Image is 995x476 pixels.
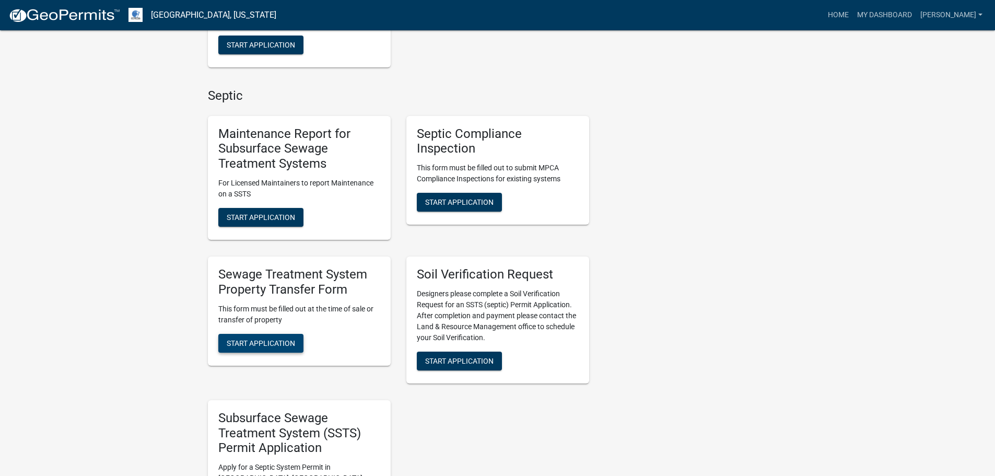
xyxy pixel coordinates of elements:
[227,213,295,222] span: Start Application
[425,198,494,206] span: Start Application
[916,5,987,25] a: [PERSON_NAME]
[824,5,853,25] a: Home
[417,352,502,370] button: Start Application
[227,339,295,347] span: Start Application
[417,267,579,282] h5: Soil Verification Request
[417,126,579,157] h5: Septic Compliance Inspection
[218,178,380,200] p: For Licensed Maintainers to report Maintenance on a SSTS
[218,267,380,297] h5: Sewage Treatment System Property Transfer Form
[218,36,303,54] button: Start Application
[425,356,494,365] span: Start Application
[151,6,276,24] a: [GEOGRAPHIC_DATA], [US_STATE]
[417,288,579,343] p: Designers please complete a Soil Verification Request for an SSTS (septic) Permit Application. Af...
[128,8,143,22] img: Otter Tail County, Minnesota
[218,208,303,227] button: Start Application
[218,334,303,353] button: Start Application
[227,40,295,49] span: Start Application
[417,162,579,184] p: This form must be filled out to submit MPCA Compliance Inspections for existing systems
[218,411,380,456] h5: Subsurface Sewage Treatment System (SSTS) Permit Application
[208,88,589,103] h4: Septic
[218,304,380,326] p: This form must be filled out at the time of sale or transfer of property
[853,5,916,25] a: My Dashboard
[417,193,502,212] button: Start Application
[218,126,380,171] h5: Maintenance Report for Subsurface Sewage Treatment Systems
